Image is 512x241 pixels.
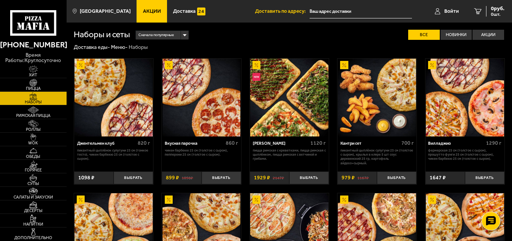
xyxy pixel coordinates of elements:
[77,61,85,69] img: Акционный
[114,171,153,185] button: Выбрать
[426,59,504,137] img: Вилладжио
[80,9,131,14] span: [GEOGRAPHIC_DATA]
[289,171,329,185] button: Выбрать
[377,171,416,185] button: Выбрать
[273,175,284,180] s: 2147 ₽
[340,148,414,165] p: Пикантный цыплёнок сулугуни 25 см (толстое с сыром), крылья в кляре 5 шт соус деревенский 25 гр, ...
[441,30,472,40] label: Новинки
[338,59,416,137] img: Кантри сет
[165,148,238,157] p: Чикен Барбекю 25 см (толстое с сыром), Пепперони 25 см (толстое с сыром).
[340,141,400,146] div: Кантри сет
[202,171,241,185] button: Выбрать
[428,141,484,146] div: Вилладжио
[173,9,196,14] span: Доставка
[253,148,326,161] p: Пицца Римская с креветками, Пицца Римская с цыплёнком, Пицца Римская с ветчиной и грибами.
[491,6,504,11] span: 0 руб.
[111,44,128,50] a: Меню-
[430,175,446,180] span: 1647 ₽
[74,59,153,137] img: Джентельмен клуб
[129,44,148,51] div: Наборы
[74,30,130,39] h1: Наборы и сеты
[250,59,329,137] a: АкционныйНовинкаМама Миа
[252,73,260,81] img: Новинка
[465,171,504,185] button: Выбрать
[197,8,205,15] img: 15daf4d41897b9f0e9f617042186c801.svg
[138,30,174,40] span: Сначала популярные
[253,141,309,146] div: [PERSON_NAME]
[254,175,270,180] span: 1929 ₽
[255,9,310,14] span: Доставить по адресу:
[357,175,369,180] s: 1167 ₽
[165,196,173,203] img: Акционный
[340,61,348,69] img: Акционный
[310,5,412,18] input: Ваш адрес доставки
[252,196,260,203] img: Акционный
[165,141,224,146] div: Вкусная парочка
[166,175,179,180] span: 899 ₽
[428,148,501,161] p: Фермерская 25 см (толстое с сыром), Прошутто Фунги 25 см (толстое с сыром), Чикен Барбекю 25 см (...
[444,9,459,14] span: Войти
[401,140,414,146] span: 700 г
[138,140,150,146] span: 820 г
[252,61,260,69] img: Акционный
[143,9,161,14] span: Акции
[77,196,85,203] img: Акционный
[162,59,241,137] a: АкционныйВкусная парочка
[165,61,173,69] img: Акционный
[163,59,241,137] img: Вкусная парочка
[491,12,504,17] span: 0 шт.
[408,30,440,40] label: Все
[74,44,110,50] a: Доставка еды-
[226,140,238,146] span: 860 г
[182,175,193,180] s: 1098 ₽
[77,148,150,161] p: Пикантный цыплёнок сулугуни 25 см (тонкое тесто), Чикен Барбекю 25 см (толстое с сыром).
[472,30,504,40] label: Акции
[340,196,348,203] img: Акционный
[428,196,436,203] img: Акционный
[310,140,326,146] span: 1120 г
[337,59,416,137] a: АкционныйКантри сет
[425,59,504,137] a: АкционныйВилладжио
[486,140,501,146] span: 1290 г
[342,175,355,180] span: 979 ₽
[77,141,136,146] div: Джентельмен клуб
[74,59,153,137] a: АкционныйДжентельмен клуб
[78,175,94,180] span: 1098 ₽
[428,61,436,69] img: Акционный
[250,59,328,137] img: Мама Миа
